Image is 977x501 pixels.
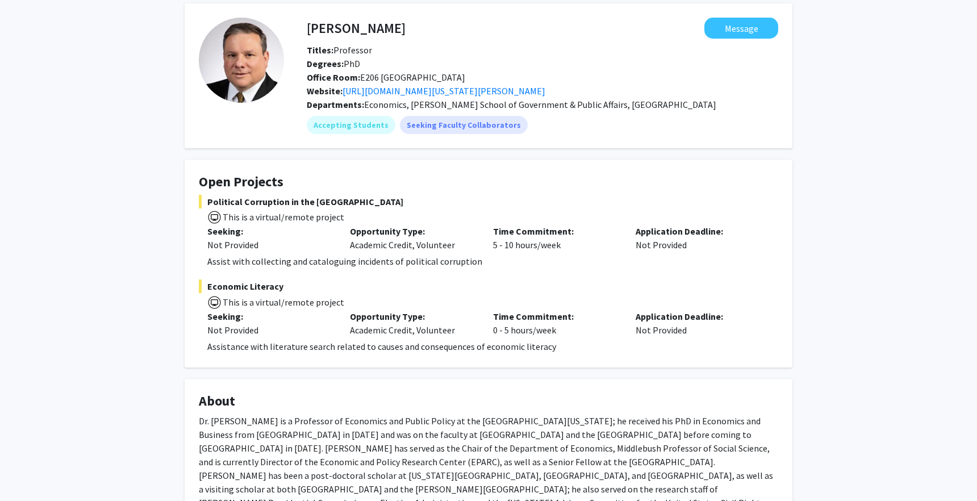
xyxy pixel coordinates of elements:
[307,116,395,134] mat-chip: Accepting Students
[636,310,761,323] p: Application Deadline:
[704,18,778,39] button: Message Jeff Milyo
[199,174,778,190] h4: Open Projects
[341,224,484,252] div: Academic Credit, Volunteer
[307,18,406,39] h4: [PERSON_NAME]
[199,18,284,103] img: Profile Picture
[307,44,372,56] span: Professor
[341,310,484,337] div: Academic Credit, Volunteer
[222,211,344,223] span: This is a virtual/remote project
[199,393,778,410] h4: About
[207,310,333,323] p: Seeking:
[493,310,619,323] p: Time Commitment:
[207,224,333,238] p: Seeking:
[207,238,333,252] div: Not Provided
[222,297,344,308] span: This is a virtual/remote project
[493,224,619,238] p: Time Commitment:
[307,44,333,56] b: Titles:
[636,224,761,238] p: Application Deadline:
[199,279,778,293] span: Economic Literacy
[364,99,716,110] span: Economics, [PERSON_NAME] School of Government & Public Affairs, [GEOGRAPHIC_DATA]
[307,72,360,83] b: Office Room:
[485,224,627,252] div: 5 - 10 hours/week
[350,310,475,323] p: Opportunity Type:
[207,323,333,337] div: Not Provided
[307,58,360,69] span: PhD
[9,450,48,492] iframe: Chat
[307,58,344,69] b: Degrees:
[343,85,545,97] a: Opens in a new tab
[627,224,770,252] div: Not Provided
[307,99,364,110] b: Departments:
[400,116,528,134] mat-chip: Seeking Faculty Collaborators
[207,340,778,353] p: Assistance with literature search related to causes and consequences of economic literacy
[307,85,343,97] b: Website:
[627,310,770,337] div: Not Provided
[199,195,778,208] span: Political Corruption in the [GEOGRAPHIC_DATA]
[307,72,465,83] span: E206 [GEOGRAPHIC_DATA]
[485,310,627,337] div: 0 - 5 hours/week
[207,254,778,268] p: Assist with collecting and cataloguing incidents of political corruption
[350,224,475,238] p: Opportunity Type:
